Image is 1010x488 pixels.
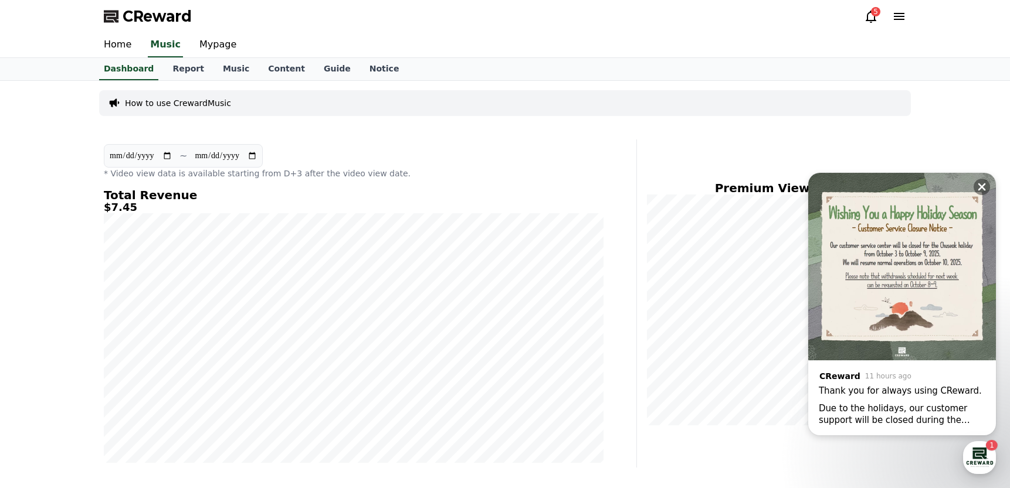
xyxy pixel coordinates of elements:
a: Guide [314,58,360,80]
span: Home [30,389,50,398]
a: 1Messages [77,371,151,401]
p: ~ [179,149,187,163]
h4: Total Revenue [104,189,604,202]
span: 1 [119,371,123,380]
a: CReward [104,7,192,26]
a: How to use CrewardMusic [125,97,231,109]
a: Dashboard [99,58,158,80]
span: Settings [174,389,202,398]
a: Music [213,58,259,80]
h4: Premium View [646,182,878,194]
a: 5 [864,9,878,23]
span: Messages [97,390,132,399]
h5: $7.45 [104,202,604,213]
div: 5 [871,7,880,16]
a: Home [4,371,77,401]
a: Music [148,33,183,57]
span: CReward [123,7,192,26]
a: Mypage [190,33,246,57]
a: Report [163,58,213,80]
p: * Video view data is available starting from D+3 after the video view date. [104,168,604,179]
a: Notice [360,58,409,80]
a: Home [94,33,141,57]
a: Settings [151,371,225,401]
a: Content [259,58,314,80]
